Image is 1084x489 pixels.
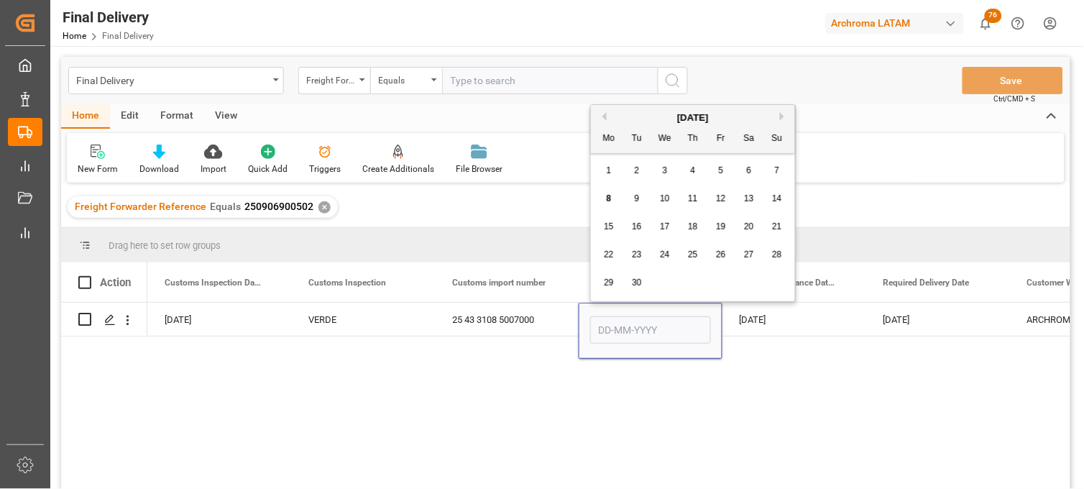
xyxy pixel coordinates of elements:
[656,130,674,148] div: We
[768,246,786,264] div: Choose Sunday, September 28th, 2025
[740,246,758,264] div: Choose Saturday, September 27th, 2025
[994,93,1036,104] span: Ctrl/CMD + S
[442,67,658,94] input: Type to search
[684,190,702,208] div: Choose Thursday, September 11th, 2025
[716,221,725,232] span: 19
[740,162,758,180] div: Choose Saturday, September 6th, 2025
[150,104,204,129] div: Format
[590,316,711,344] input: DD-MM-YYYY
[600,130,618,148] div: Mo
[658,67,688,94] button: search button
[435,303,579,336] div: 25 43 3108 5007000
[600,190,618,208] div: Choose Monday, September 8th, 2025
[139,163,179,175] div: Download
[768,218,786,236] div: Choose Sunday, September 21st, 2025
[744,221,753,232] span: 20
[883,278,970,288] span: Required Delivery Date
[712,130,730,148] div: Fr
[306,70,355,87] div: Freight Forwarder Reference
[607,193,612,204] span: 8
[691,165,696,175] span: 4
[772,250,781,260] span: 28
[600,162,618,180] div: Choose Monday, September 1st, 2025
[109,240,221,251] span: Drag here to set row groups
[600,274,618,292] div: Choose Monday, September 29th, 2025
[688,221,697,232] span: 18
[740,218,758,236] div: Choose Saturday, September 20th, 2025
[604,250,613,260] span: 22
[61,303,147,337] div: Press SPACE to select this row.
[607,165,612,175] span: 1
[147,303,291,336] div: [DATE]
[362,163,434,175] div: Create Additionals
[719,165,724,175] span: 5
[656,190,674,208] div: Choose Wednesday, September 10th, 2025
[712,218,730,236] div: Choose Friday, September 19th, 2025
[684,246,702,264] div: Choose Thursday, September 25th, 2025
[768,162,786,180] div: Choose Sunday, September 7th, 2025
[68,67,284,94] button: open menu
[76,70,268,88] div: Final Delivery
[963,67,1063,94] button: Save
[318,201,331,214] div: ✕
[595,157,791,297] div: month 2025-09
[635,193,640,204] span: 9
[308,303,418,337] div: VERDE
[456,163,502,175] div: File Browser
[600,246,618,264] div: Choose Monday, September 22nd, 2025
[110,104,150,129] div: Edit
[768,190,786,208] div: Choose Sunday, September 14th, 2025
[684,162,702,180] div: Choose Thursday, September 4th, 2025
[632,278,641,288] span: 30
[660,221,669,232] span: 17
[378,70,427,87] div: Equals
[598,112,607,121] button: Previous Month
[604,278,613,288] span: 29
[204,104,248,129] div: View
[635,165,640,175] span: 2
[740,130,758,148] div: Sa
[663,165,668,175] span: 3
[656,162,674,180] div: Choose Wednesday, September 3rd, 2025
[747,165,752,175] span: 6
[656,218,674,236] div: Choose Wednesday, September 17th, 2025
[600,218,618,236] div: Choose Monday, September 15th, 2025
[308,278,386,288] span: Customs Inspection
[716,250,725,260] span: 26
[712,162,730,180] div: Choose Friday, September 5th, 2025
[660,250,669,260] span: 24
[772,193,781,204] span: 14
[656,246,674,264] div: Choose Wednesday, September 24th, 2025
[244,201,313,212] span: 250906900502
[628,190,646,208] div: Choose Tuesday, September 9th, 2025
[452,278,546,288] span: Customs import number
[100,276,131,289] div: Action
[768,130,786,148] div: Su
[740,190,758,208] div: Choose Saturday, September 13th, 2025
[61,104,110,129] div: Home
[628,246,646,264] div: Choose Tuesday, September 23rd, 2025
[772,221,781,232] span: 21
[628,162,646,180] div: Choose Tuesday, September 2nd, 2025
[688,250,697,260] span: 25
[688,193,697,204] span: 11
[248,163,288,175] div: Quick Add
[684,130,702,148] div: Th
[632,221,641,232] span: 16
[628,130,646,148] div: Tu
[628,218,646,236] div: Choose Tuesday, September 16th, 2025
[632,250,641,260] span: 23
[628,274,646,292] div: Choose Tuesday, September 30th, 2025
[744,193,753,204] span: 13
[370,67,442,94] button: open menu
[210,201,241,212] span: Equals
[712,190,730,208] div: Choose Friday, September 12th, 2025
[684,218,702,236] div: Choose Thursday, September 18th, 2025
[744,250,753,260] span: 27
[78,163,118,175] div: New Form
[660,193,669,204] span: 10
[591,111,795,125] div: [DATE]
[780,112,789,121] button: Next Month
[63,6,154,28] div: Final Delivery
[722,303,866,336] div: [DATE]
